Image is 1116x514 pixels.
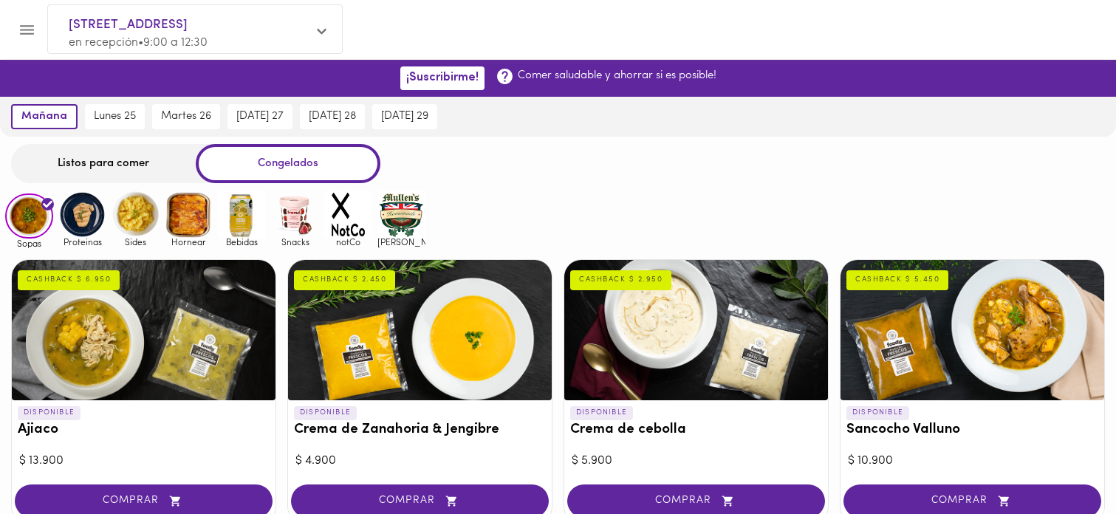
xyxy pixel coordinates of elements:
[400,66,485,89] button: ¡Suscribirme!
[11,144,196,183] div: Listos para comer
[377,191,425,239] img: mullens
[309,110,356,123] span: [DATE] 28
[294,422,546,438] h3: Crema de Zanahoria & Jengibre
[165,237,213,247] span: Hornear
[372,104,437,129] button: [DATE] 29
[570,270,671,289] div: CASHBACK $ 2.950
[94,110,136,123] span: lunes 25
[586,495,807,507] span: COMPRAR
[295,453,544,470] div: $ 4.900
[518,68,716,83] p: Comer saludable y ahorrar si es posible!
[841,260,1104,400] div: Sancocho Valluno
[9,12,45,48] button: Menu
[18,270,120,289] div: CASHBACK $ 6.950
[196,144,380,183] div: Congelados
[218,237,266,247] span: Bebidas
[18,406,81,419] p: DISPONIBLE
[5,193,53,239] img: Sopas
[406,71,479,85] span: ¡Suscribirme!
[294,270,395,289] div: CASHBACK $ 2.450
[572,453,821,470] div: $ 5.900
[570,422,822,438] h3: Crema de cebolla
[69,16,307,35] span: [STREET_ADDRESS]
[324,191,372,239] img: notCo
[21,110,67,123] span: mañana
[5,239,53,248] span: Sopas
[112,237,160,247] span: Sides
[846,406,909,419] p: DISPONIBLE
[236,110,284,123] span: [DATE] 27
[112,191,160,239] img: Sides
[271,191,319,239] img: Snacks
[377,237,425,247] span: [PERSON_NAME]
[218,191,266,239] img: Bebidas
[227,104,292,129] button: [DATE] 27
[381,110,428,123] span: [DATE] 29
[324,237,372,247] span: notCo
[165,191,213,239] img: Hornear
[564,260,828,400] div: Crema de cebolla
[271,237,319,247] span: Snacks
[19,453,268,470] div: $ 13.900
[58,237,106,247] span: Proteinas
[58,191,106,239] img: Proteinas
[152,104,220,129] button: martes 26
[862,495,1083,507] span: COMPRAR
[309,495,530,507] span: COMPRAR
[294,406,357,419] p: DISPONIBLE
[288,260,552,400] div: Crema de Zanahoria & Jengibre
[12,260,275,400] div: Ajiaco
[161,110,211,123] span: martes 26
[846,422,1098,438] h3: Sancocho Valluno
[300,104,365,129] button: [DATE] 28
[848,453,1097,470] div: $ 10.900
[33,495,254,507] span: COMPRAR
[18,422,270,438] h3: Ajiaco
[846,270,948,289] div: CASHBACK $ 5.450
[69,37,208,49] span: en recepción • 9:00 a 12:30
[85,104,145,129] button: lunes 25
[570,406,633,419] p: DISPONIBLE
[11,104,78,129] button: mañana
